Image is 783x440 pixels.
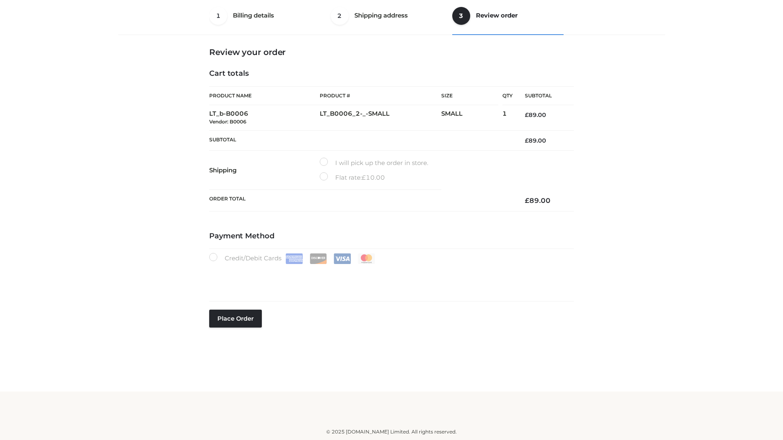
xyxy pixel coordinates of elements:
td: LT_B0006_2-_-SMALL [320,105,441,131]
span: £ [362,174,366,181]
bdi: 89.00 [525,111,546,119]
h4: Payment Method [209,232,574,241]
iframe: Secure payment input frame [208,262,572,292]
span: £ [525,137,529,144]
td: SMALL [441,105,502,131]
h4: Cart totals [209,69,574,78]
img: Mastercard [358,253,375,264]
button: Place order [209,310,262,328]
bdi: 10.00 [362,174,385,181]
img: Discover [310,253,327,264]
bdi: 89.00 [525,137,546,144]
label: Credit/Debit Cards [209,253,376,264]
td: LT_b-B0006 [209,105,320,131]
th: Subtotal [209,130,513,150]
bdi: 89.00 [525,196,551,205]
td: 1 [502,105,513,131]
span: £ [525,111,529,119]
th: Order Total [209,190,513,211]
img: Visa [334,253,351,264]
th: Size [441,87,498,105]
div: © 2025 [DOMAIN_NAME] Limited. All rights reserved. [121,428,662,436]
th: Shipping [209,151,320,190]
img: Amex [285,253,303,264]
th: Product Name [209,86,320,105]
th: Product # [320,86,441,105]
label: Flat rate: [320,172,385,183]
small: Vendor: B0006 [209,119,246,125]
th: Qty [502,86,513,105]
label: I will pick up the order in store. [320,158,428,168]
span: £ [525,196,529,205]
th: Subtotal [513,87,574,105]
h3: Review your order [209,47,574,57]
